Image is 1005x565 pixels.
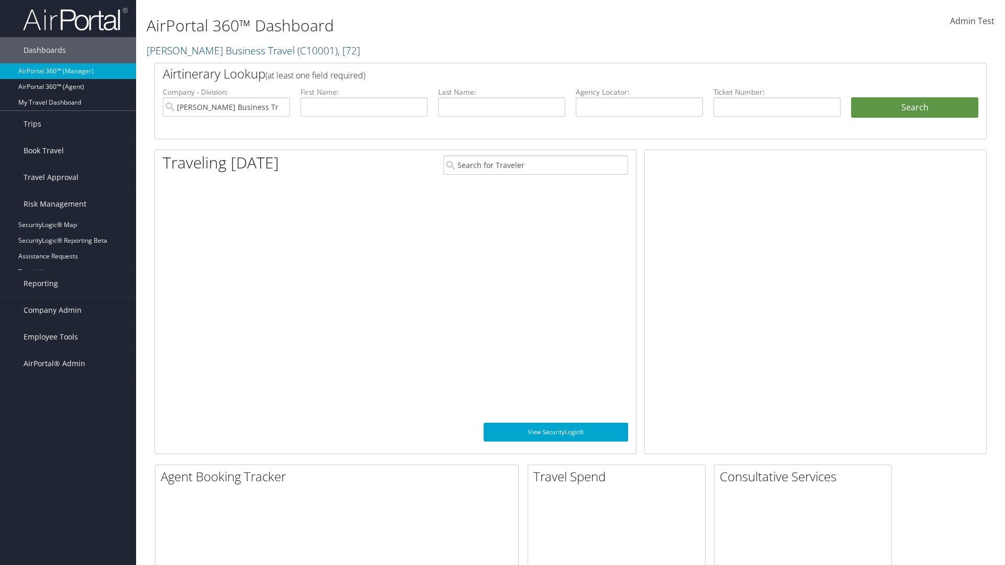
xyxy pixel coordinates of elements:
[300,87,428,97] label: First Name:
[24,324,78,350] span: Employee Tools
[484,423,628,442] a: View SecurityLogic®
[24,37,66,63] span: Dashboards
[163,65,909,83] h2: Airtinerary Lookup
[163,152,279,174] h1: Traveling [DATE]
[950,5,995,38] a: Admin Test
[24,138,64,164] span: Book Travel
[24,191,86,217] span: Risk Management
[24,270,58,297] span: Reporting
[161,468,518,485] h2: Agent Booking Tracker
[147,43,360,58] a: [PERSON_NAME] Business Travel
[720,468,891,485] h2: Consultative Services
[851,97,978,118] button: Search
[297,43,338,58] span: ( C10001 )
[23,7,128,31] img: airportal-logo.png
[24,297,82,323] span: Company Admin
[438,87,565,97] label: Last Name:
[24,164,79,190] span: Travel Approval
[950,15,995,27] span: Admin Test
[533,468,705,485] h2: Travel Spend
[24,111,41,137] span: Trips
[576,87,703,97] label: Agency Locator:
[147,15,712,37] h1: AirPortal 360™ Dashboard
[163,87,290,97] label: Company - Division:
[265,70,365,81] span: (at least one field required)
[338,43,360,58] span: , [ 72 ]
[24,351,85,377] span: AirPortal® Admin
[443,155,628,175] input: Search for Traveler
[713,87,841,97] label: Ticket Number:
